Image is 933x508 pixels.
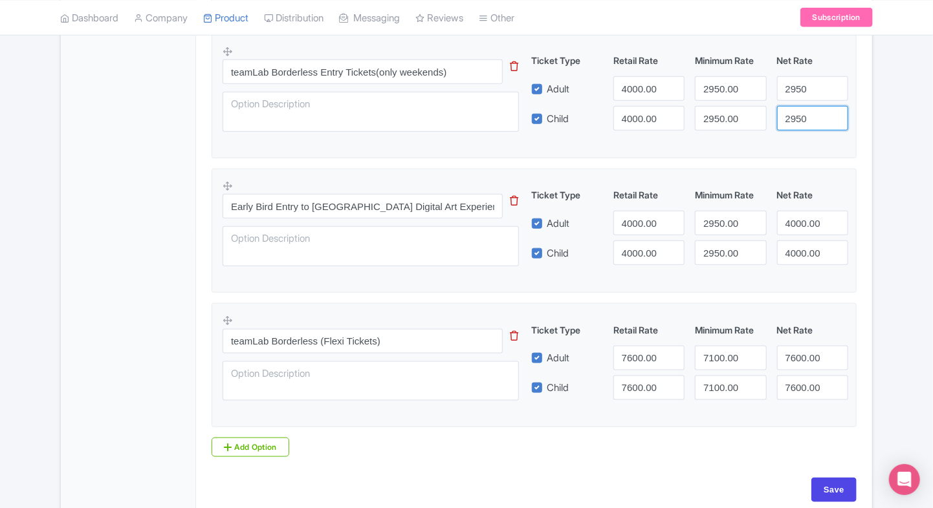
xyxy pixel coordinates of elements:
[613,211,685,235] input: 0.0
[889,464,920,495] div: Open Intercom Messenger
[608,188,690,202] div: Retail Rate
[695,346,766,370] input: 0.0
[772,323,853,337] div: Net Rate
[695,376,766,400] input: 0.0
[777,376,848,400] input: 0.0
[223,59,503,84] input: Option Name
[223,329,503,354] input: Option Name
[695,106,766,131] input: 0.0
[777,346,848,370] input: 0.0
[613,76,685,101] input: 0.0
[777,240,848,265] input: 0.0
[695,76,766,101] input: 0.0
[772,54,853,67] div: Net Rate
[547,82,570,97] label: Adult
[527,188,608,202] div: Ticket Type
[777,76,848,101] input: 0.0
[690,323,771,337] div: Minimum Rate
[547,217,570,231] label: Adult
[695,211,766,235] input: 0.0
[547,112,569,127] label: Child
[547,381,569,396] label: Child
[608,54,690,67] div: Retail Rate
[547,246,569,261] label: Child
[212,438,289,457] a: Add Option
[613,376,685,400] input: 0.0
[690,54,771,67] div: Minimum Rate
[547,351,570,366] label: Adult
[613,240,685,265] input: 0.0
[527,323,608,337] div: Ticket Type
[613,346,685,370] input: 0.0
[223,194,503,218] input: Option Name
[811,478,857,502] input: Save
[777,211,848,235] input: 0.0
[695,240,766,265] input: 0.0
[608,323,690,337] div: Retail Rate
[690,188,771,202] div: Minimum Rate
[772,188,853,202] div: Net Rate
[800,8,873,27] a: Subscription
[527,54,608,67] div: Ticket Type
[613,106,685,131] input: 0.0
[777,106,848,131] input: 0.0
